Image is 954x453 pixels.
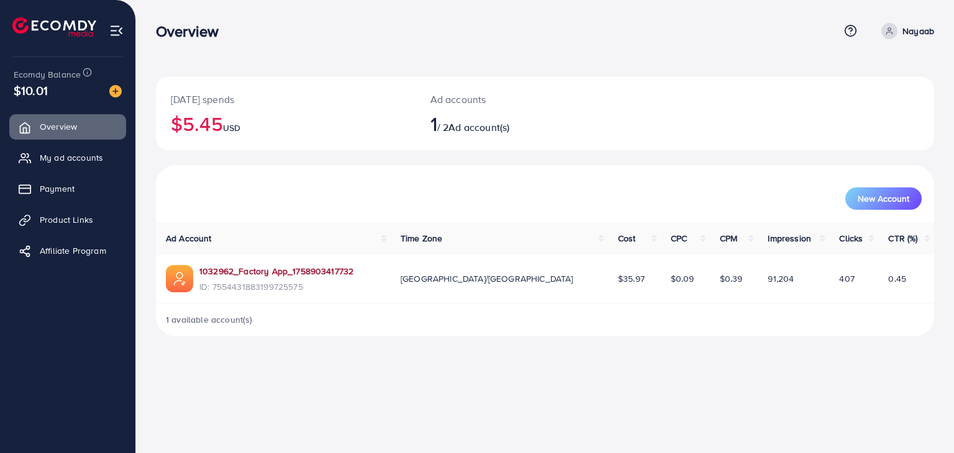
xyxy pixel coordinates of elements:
[166,313,253,326] span: 1 available account(s)
[9,238,126,263] a: Affiliate Program
[40,151,103,164] span: My ad accounts
[618,272,645,285] span: $35.97
[40,182,75,195] span: Payment
[109,85,122,97] img: image
[9,176,126,201] a: Payment
[720,272,743,285] span: $0.39
[199,280,353,293] span: ID: 7554431883199725575
[888,232,917,244] span: CTR (%)
[40,244,106,257] span: Affiliate Program
[430,92,595,107] p: Ad accounts
[876,23,934,39] a: Nayaab
[768,232,811,244] span: Impression
[888,272,906,285] span: 0.45
[839,232,863,244] span: Clicks
[109,24,124,38] img: menu
[166,232,212,244] span: Ad Account
[768,272,794,285] span: 91,204
[671,272,694,285] span: $0.09
[171,112,401,135] h2: $5.45
[401,232,442,244] span: Time Zone
[14,68,81,81] span: Ecomdy Balance
[40,213,93,226] span: Product Links
[171,92,401,107] p: [DATE] spends
[9,114,126,139] a: Overview
[40,120,77,133] span: Overview
[156,22,229,40] h3: Overview
[845,187,922,210] button: New Account
[430,109,437,138] span: 1
[9,145,126,170] a: My ad accounts
[14,81,48,99] span: $10.01
[166,265,193,292] img: ic-ads-acc.e4c84228.svg
[199,265,353,277] a: 1032962_Factory App_1758903417732
[430,112,595,135] h2: / 2
[720,232,737,244] span: CPM
[618,232,636,244] span: Cost
[858,194,909,203] span: New Account
[12,17,96,37] img: logo
[401,272,573,285] span: [GEOGRAPHIC_DATA]/[GEOGRAPHIC_DATA]
[448,120,509,134] span: Ad account(s)
[9,207,126,232] a: Product Links
[223,122,240,134] span: USD
[671,232,687,244] span: CPC
[839,272,854,285] span: 407
[902,24,934,38] p: Nayaab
